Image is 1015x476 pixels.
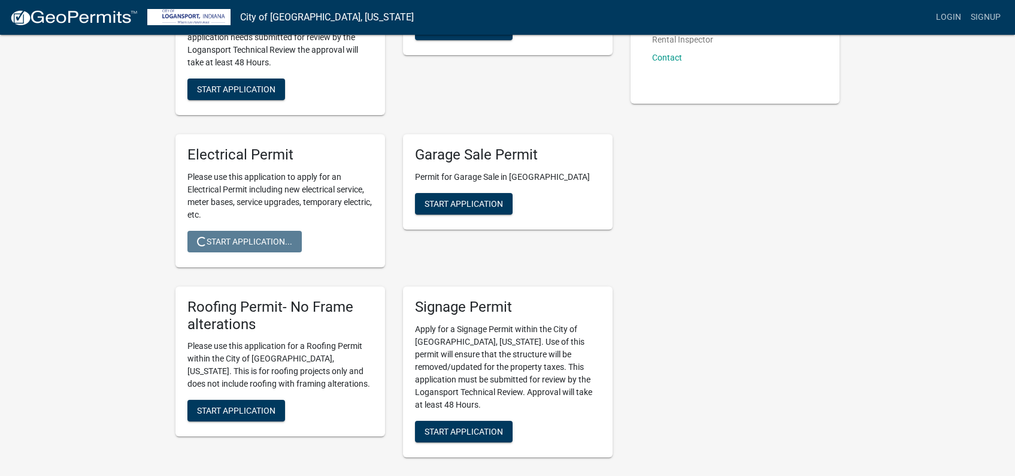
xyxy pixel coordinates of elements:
[187,146,373,164] h5: Electrical Permit
[147,9,231,25] img: City of Logansport, Indiana
[415,193,513,215] button: Start Application
[197,84,275,94] span: Start Application
[187,79,285,100] button: Start Application
[187,299,373,333] h5: Roofing Permit- No Frame alterations
[415,146,601,164] h5: Garage Sale Permit
[415,299,601,316] h5: Signage Permit
[197,406,275,415] span: Start Application
[931,6,966,29] a: Login
[197,236,292,246] span: Start Application...
[966,6,1005,29] a: Signup
[187,171,373,221] p: Please use this application to apply for an Electrical Permit including new electrical service, m...
[415,323,601,411] p: Apply for a Signage Permit within the City of [GEOGRAPHIC_DATA], [US_STATE]. Use of this permit w...
[415,171,601,183] p: Permit for Garage Sale in [GEOGRAPHIC_DATA]
[415,421,513,442] button: Start Application
[425,426,503,436] span: Start Application
[425,198,503,208] span: Start Application
[652,35,716,44] p: Rental Inspector
[187,340,373,390] p: Please use this application for a Roofing Permit within the City of [GEOGRAPHIC_DATA], [US_STATE]...
[652,53,682,62] a: Contact
[187,231,302,252] button: Start Application...
[240,7,414,28] a: City of [GEOGRAPHIC_DATA], [US_STATE]
[187,400,285,421] button: Start Application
